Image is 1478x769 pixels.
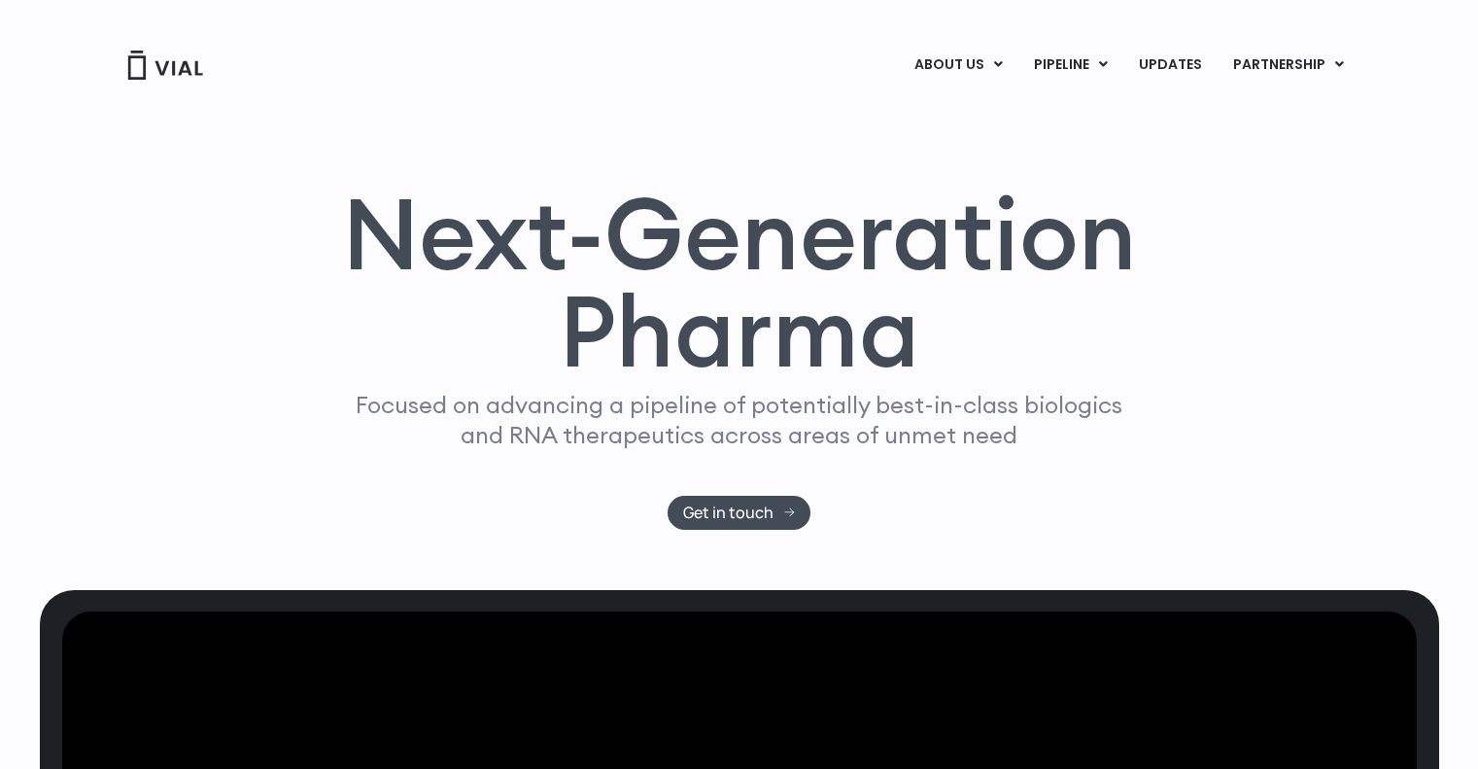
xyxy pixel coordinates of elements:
[683,506,773,520] span: Get in touch
[1218,49,1359,82] a: PARTNERSHIPMenu Toggle
[348,390,1131,450] p: Focused on advancing a pipeline of potentially best-in-class biologics and RNA therapeutics acros...
[899,49,1017,82] a: ABOUT USMenu Toggle
[668,496,810,530] a: Get in touch
[1018,49,1122,82] a: PIPELINEMenu Toggle
[319,185,1160,381] h1: Next-Generation Pharma
[1123,49,1217,82] a: UPDATES
[126,51,204,80] img: Vial Logo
